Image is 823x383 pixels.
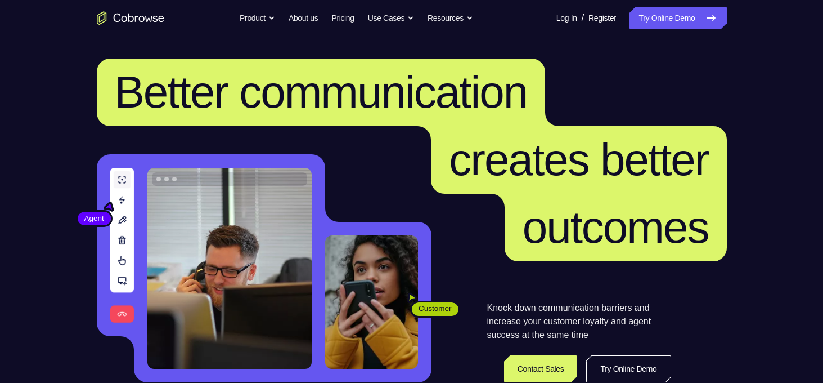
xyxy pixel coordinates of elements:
[586,355,671,382] a: Try Online Demo
[289,7,318,29] a: About us
[504,355,578,382] a: Contact Sales
[115,67,528,117] span: Better communication
[368,7,414,29] button: Use Cases
[331,7,354,29] a: Pricing
[97,11,164,25] a: Go to the home page
[487,301,671,342] p: Knock down communication barriers and increase your customer loyalty and agent success at the sam...
[523,202,709,252] span: outcomes
[325,235,418,369] img: A customer holding their phone
[556,7,577,29] a: Log In
[240,7,275,29] button: Product
[588,7,616,29] a: Register
[428,7,473,29] button: Resources
[147,168,312,369] img: A customer support agent talking on the phone
[582,11,584,25] span: /
[449,135,708,185] span: creates better
[629,7,726,29] a: Try Online Demo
